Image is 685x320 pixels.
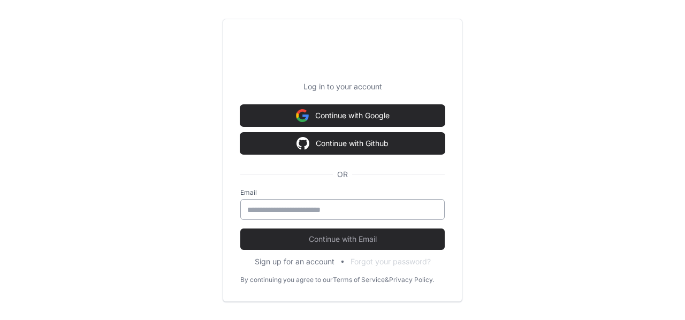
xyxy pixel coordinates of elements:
img: Sign in with google [296,105,309,126]
div: & [385,276,389,284]
a: Privacy Policy. [389,276,434,284]
span: Continue with Email [240,234,445,245]
button: Continue with Google [240,105,445,126]
div: By continuing you agree to our [240,276,333,284]
img: Sign in with google [296,133,309,154]
span: OR [333,169,352,180]
button: Sign up for an account [255,256,334,267]
label: Email [240,188,445,197]
button: Continue with Email [240,228,445,250]
a: Terms of Service [333,276,385,284]
p: Log in to your account [240,81,445,92]
button: Forgot your password? [351,256,431,267]
button: Continue with Github [240,133,445,154]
